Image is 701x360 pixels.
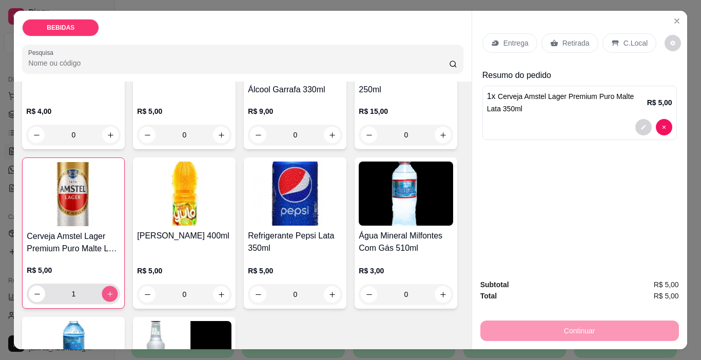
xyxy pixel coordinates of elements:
[137,162,231,226] img: product-image
[656,119,672,135] button: decrease-product-quantity
[28,48,57,57] label: Pesquisa
[435,127,451,143] button: increase-product-quantity
[480,292,497,300] strong: Total
[139,286,155,303] button: decrease-product-quantity
[248,106,342,116] p: R$ 9,00
[359,230,453,254] h4: Água Mineral Milfontes Com Gás 510ml
[361,286,377,303] button: decrease-product-quantity
[480,281,509,289] strong: Subtotal
[139,127,155,143] button: decrease-product-quantity
[102,286,118,302] button: increase-product-quantity
[654,290,679,302] span: R$ 5,00
[665,35,681,51] button: decrease-product-quantity
[487,92,634,113] span: Cerveja Amstel Lager Premium Puro Malte Lata 350ml
[250,286,266,303] button: decrease-product-quantity
[137,230,231,242] h4: [PERSON_NAME] 400ml
[27,230,120,255] h4: Cerveja Amstel Lager Premium Puro Malte Lata 350ml
[248,230,342,254] h4: Refrigerante Pepsi Lata 350ml
[102,127,119,143] button: increase-product-quantity
[359,71,453,96] h4: Energético Red Bull Lata 250ml
[487,90,647,115] p: 1 x
[47,24,74,32] p: BEBIDAS
[26,106,121,116] p: R$ 4,00
[248,71,342,96] h4: Cerveja Heineken Zero Álcool Garrafa 330ml
[250,127,266,143] button: decrease-product-quantity
[137,106,231,116] p: R$ 5,00
[635,119,652,135] button: decrease-product-quantity
[324,127,340,143] button: increase-product-quantity
[28,127,45,143] button: decrease-product-quantity
[324,286,340,303] button: increase-product-quantity
[137,266,231,276] p: R$ 5,00
[669,13,685,29] button: Close
[435,286,451,303] button: increase-product-quantity
[359,162,453,226] img: product-image
[28,58,449,68] input: Pesquisa
[29,286,45,302] button: decrease-product-quantity
[248,266,342,276] p: R$ 5,00
[647,97,672,108] p: R$ 5,00
[213,286,229,303] button: increase-product-quantity
[503,38,529,48] p: Entrega
[562,38,590,48] p: Retirada
[361,127,377,143] button: decrease-product-quantity
[359,106,453,116] p: R$ 15,00
[624,38,648,48] p: C.Local
[482,69,677,82] p: Resumo do pedido
[27,162,120,226] img: product-image
[213,127,229,143] button: increase-product-quantity
[248,162,342,226] img: product-image
[27,265,120,275] p: R$ 5,00
[654,279,679,290] span: R$ 5,00
[359,266,453,276] p: R$ 3,00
